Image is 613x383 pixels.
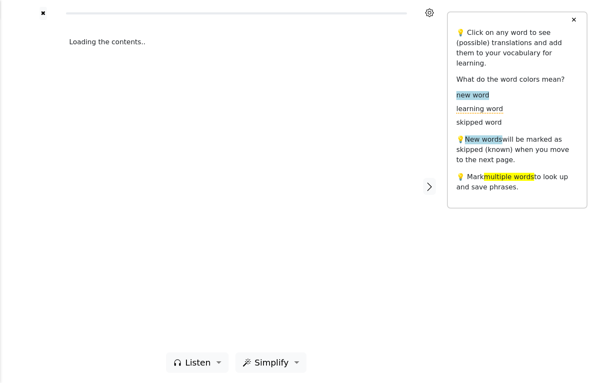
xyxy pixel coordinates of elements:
[456,28,578,69] p: 💡 Click on any word to see (possible) translations and add them to your vocabulary for learning.
[456,91,489,100] span: new word
[166,352,229,373] button: Listen
[456,134,578,165] p: 💡 will be marked as skipped (known) when you move to the next page.
[40,7,47,20] button: ✖
[456,75,578,83] h6: What do the word colors mean?
[456,172,578,192] p: 💡 Mark to look up and save phrases.
[185,356,211,369] span: Listen
[69,37,404,47] div: Loading the contents..
[255,356,289,369] span: Simplify
[566,12,581,28] button: ✕
[456,118,502,127] span: skipped word
[456,105,503,114] span: learning word
[484,173,534,181] span: multiple words
[235,352,306,373] button: Simplify
[465,135,502,144] span: New words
